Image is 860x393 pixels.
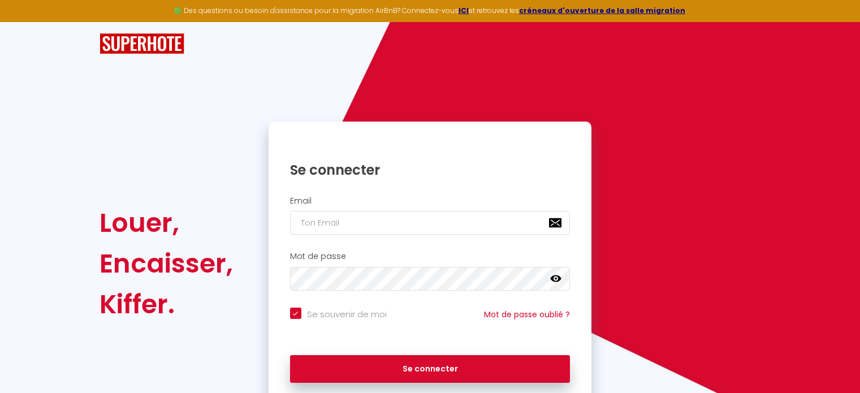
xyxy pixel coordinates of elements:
[290,252,571,261] h2: Mot de passe
[290,196,571,206] h2: Email
[459,6,469,15] a: ICI
[484,309,570,320] a: Mot de passe oublié ?
[100,33,184,54] img: SuperHote logo
[290,355,571,383] button: Se connecter
[290,161,571,179] h1: Se connecter
[100,202,233,243] div: Louer,
[519,6,685,15] a: créneaux d'ouverture de la salle migration
[100,243,233,284] div: Encaisser,
[100,284,233,325] div: Kiffer.
[290,211,571,235] input: Ton Email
